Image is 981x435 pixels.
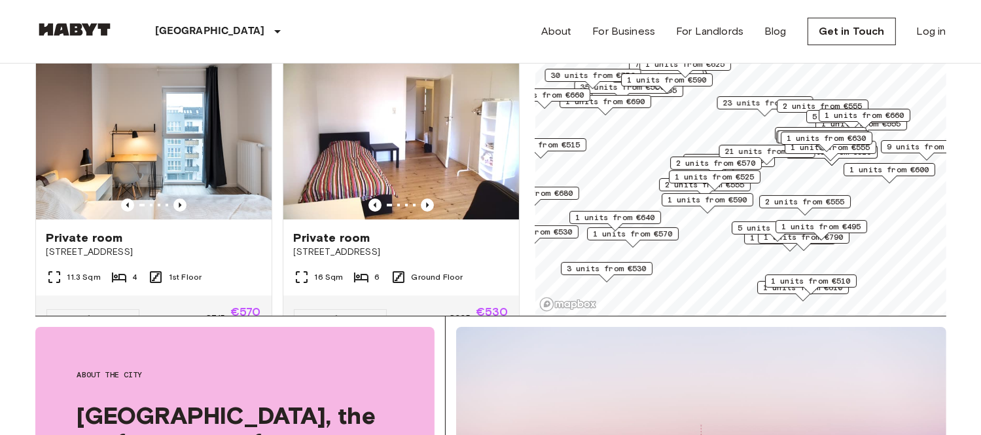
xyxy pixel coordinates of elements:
[722,97,807,109] span: 23 units from €530
[487,225,579,246] div: Map marker
[758,231,849,251] div: Map marker
[541,24,572,39] a: About
[561,262,652,282] div: Map marker
[669,170,760,191] div: Map marker
[676,157,756,169] span: 2 units from €570
[36,62,272,219] img: Marketing picture of unit DE-01-12-003-01Q
[771,275,851,287] span: 1 units from €510
[421,199,434,212] button: Previous image
[776,130,868,151] div: Map marker
[173,199,187,212] button: Previous image
[501,139,580,151] span: 1 units from €515
[812,111,892,123] span: 5 units from €660
[635,58,715,70] span: 7 units from €585
[732,221,823,242] div: Map marker
[785,141,876,161] div: Map marker
[569,211,661,231] div: Map marker
[717,96,813,117] div: Map marker
[808,18,896,45] a: Get in Touch
[777,130,869,151] div: Map marker
[52,313,134,323] span: Move-in from [DATE]
[544,69,641,89] div: Map marker
[719,145,815,165] div: Map marker
[493,226,573,238] span: 4 units from €530
[787,132,866,144] span: 1 units from €630
[825,109,904,121] span: 1 units from €660
[567,263,647,274] span: 3 units from €530
[587,227,679,248] div: Map marker
[294,230,370,246] span: Private room
[374,271,380,283] span: 6
[46,246,261,259] span: [STREET_ADDRESS]
[488,187,579,207] div: Map marker
[806,110,898,130] div: Map marker
[495,138,586,159] div: Map marker
[77,369,393,381] span: About the city
[283,62,519,219] img: Marketing picture of unit DE-01-029-04M
[765,274,857,295] div: Map marker
[670,157,762,177] div: Map marker
[781,128,861,140] span: 1 units from €645
[35,23,114,36] img: Habyt
[592,24,655,39] a: For Business
[777,100,868,120] div: Map marker
[765,196,845,208] span: 2 units from €555
[668,194,747,206] span: 1 units from €590
[169,271,202,283] span: 1st Floor
[629,58,721,78] div: Map marker
[230,306,261,318] span: €570
[627,74,707,86] span: 1 units from €590
[764,24,787,39] a: Blog
[539,297,597,312] a: Mapbox logo
[315,271,344,283] span: 16 Sqm
[757,281,849,301] div: Map marker
[819,109,910,129] div: Map marker
[639,58,731,78] div: Map marker
[781,221,861,233] span: 1 units from €495
[665,179,745,191] span: 2 units from €555
[205,312,225,324] span: €715
[763,282,843,293] span: 1 units from €610
[786,145,878,166] div: Map marker
[783,100,863,112] span: 2 units from €555
[449,312,471,324] span: €665
[476,306,508,318] span: €530
[844,163,935,183] div: Map marker
[621,73,713,94] div: Map marker
[412,271,463,283] span: Ground Floor
[46,230,123,246] span: Private room
[917,24,946,39] a: Log in
[593,228,673,240] span: 1 units from €570
[499,88,590,109] div: Map marker
[132,271,137,283] span: 4
[775,127,866,147] div: Map marker
[881,140,972,161] div: Map marker
[300,313,382,323] span: Move-in from [DATE]
[156,24,265,39] p: [GEOGRAPHIC_DATA]
[759,195,851,216] div: Map marker
[121,199,134,212] button: Previous image
[294,246,508,259] span: [STREET_ADDRESS]
[738,222,817,234] span: 5 units from €590
[592,84,683,104] div: Map marker
[887,141,967,153] span: 9 units from €570
[676,24,743,39] a: For Landlords
[783,131,863,143] span: 1 units from €640
[683,154,775,174] div: Map marker
[560,95,651,115] div: Map marker
[565,96,645,107] span: 1 units from €690
[368,199,382,212] button: Previous image
[505,89,584,101] span: 1 units from €660
[575,212,655,223] span: 1 units from €640
[283,62,520,341] a: Marketing picture of unit DE-01-029-04MPrevious imagePrevious imagePrivate room[STREET_ADDRESS]16...
[35,62,272,341] a: Marketing picture of unit DE-01-12-003-01QPrevious imagePrevious imagePrivate room[STREET_ADDRESS...
[689,155,769,166] span: 4 units from €605
[550,69,635,81] span: 30 units from €570
[67,271,101,283] span: 11.3 Sqm
[781,132,872,152] div: Map marker
[675,171,755,183] span: 1 units from €525
[849,164,929,176] span: 1 units from €600
[645,58,725,70] span: 1 units from €625
[493,187,573,199] span: 1 units from €680
[659,178,751,199] div: Map marker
